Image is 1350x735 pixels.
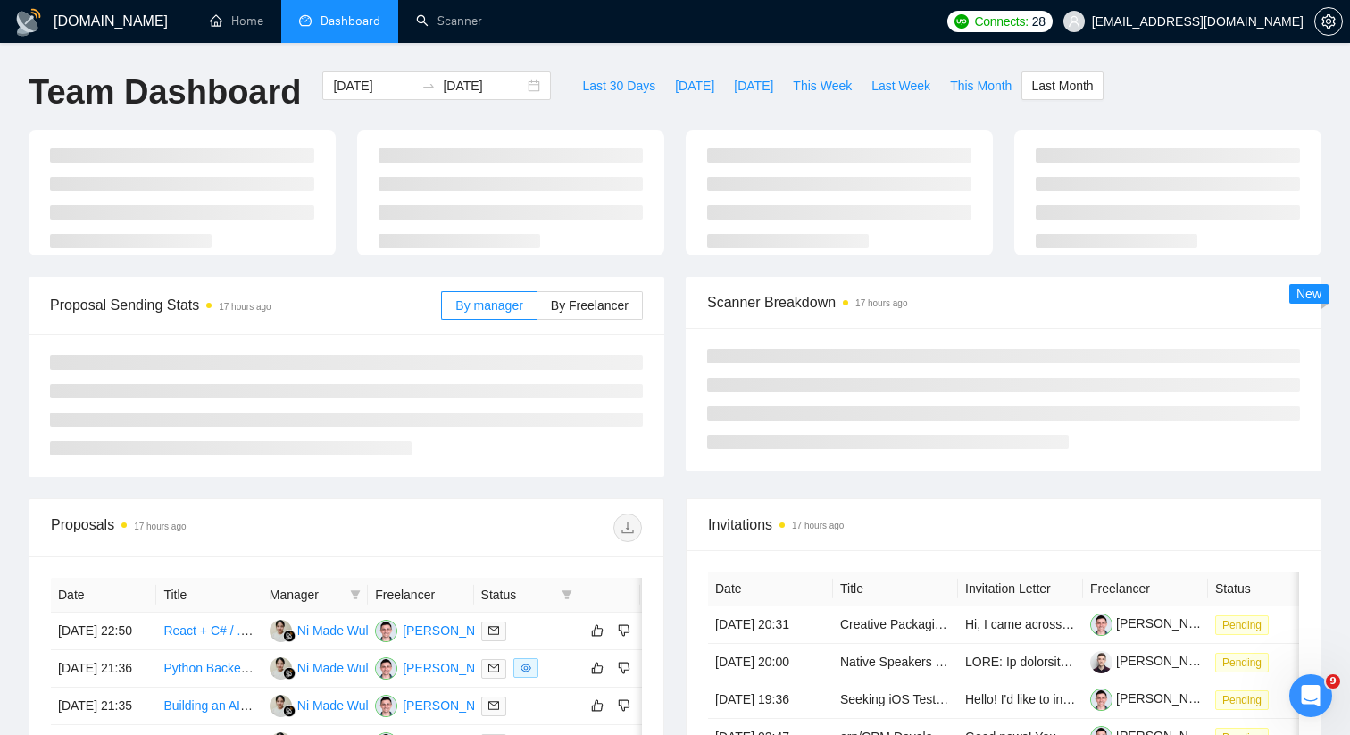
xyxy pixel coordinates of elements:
[521,663,531,673] span: eye
[403,658,505,678] div: [PERSON_NAME]
[1021,71,1103,100] button: Last Month
[368,578,473,613] th: Freelancer
[421,79,436,93] span: swap-right
[708,644,833,681] td: [DATE] 20:00
[1090,614,1112,636] img: c1zGJ9btjoWUYXFt9T2l-lKm1wf_Q1Hg0frbz9aT2AMgL8nSaxEnolXP9hL4lNyRYq
[950,76,1012,96] span: This Month
[582,76,655,96] span: Last 30 Days
[1215,615,1269,635] span: Pending
[1215,690,1269,710] span: Pending
[1083,572,1208,606] th: Freelancer
[270,585,343,605] span: Manager
[1090,689,1112,711] img: c1zGJ9btjoWUYXFt9T2l-lKm1wf_Q1Hg0frbz9aT2AMgL8nSaxEnolXP9hL4lNyRYq
[613,695,635,716] button: dislike
[833,644,958,681] td: Native Speakers of Russian – Talent Bench for Future Managed Services Recording Projects
[321,13,380,29] span: Dashboard
[375,697,505,712] a: EP[PERSON_NAME]
[51,613,156,650] td: [DATE] 22:50
[270,620,292,642] img: NM
[210,13,263,29] a: homeHome
[156,613,262,650] td: React + C# / .NET Developer for Long-Term Project (NDA Required)
[156,578,262,613] th: Title
[346,581,364,608] span: filter
[1315,14,1342,29] span: setting
[29,71,301,113] h1: Team Dashboard
[1326,674,1340,689] span: 9
[618,623,630,638] span: dislike
[613,657,635,679] button: dislike
[793,76,852,96] span: This Week
[297,658,404,678] div: Ni Made Wulandari
[1090,691,1219,706] a: [PERSON_NAME]
[783,71,862,100] button: This Week
[51,688,156,725] td: [DATE] 21:35
[792,521,844,530] time: 17 hours ago
[1215,692,1276,706] a: Pending
[613,620,635,641] button: dislike
[283,667,296,680] img: gigradar-bm.png
[675,76,714,96] span: [DATE]
[156,688,262,725] td: Building an AI-Powered Healthcare Platform
[163,698,407,713] a: Building an AI-Powered Healthcare Platform
[403,696,505,715] div: [PERSON_NAME]
[833,606,958,644] td: Creative Packaging Designer for Premium Skincare Patches (Long-Term Work
[403,621,505,640] div: [PERSON_NAME]
[375,660,505,674] a: EP[PERSON_NAME]
[1090,654,1219,668] a: [PERSON_NAME]
[1031,76,1093,96] span: Last Month
[562,589,572,600] span: filter
[163,623,541,638] a: React + C# / .NET Developer for Long-Term Project (NDA Required)
[1314,7,1343,36] button: setting
[375,695,397,717] img: EP
[375,620,397,642] img: EP
[421,79,436,93] span: to
[707,291,1300,313] span: Scanner Breakdown
[618,698,630,713] span: dislike
[51,650,156,688] td: [DATE] 21:36
[270,697,404,712] a: NMNi Made Wulandari
[708,606,833,644] td: [DATE] 20:31
[270,622,404,637] a: NMNi Made Wulandari
[974,12,1028,31] span: Connects:
[551,298,629,313] span: By Freelancer
[1215,655,1276,669] a: Pending
[587,657,608,679] button: like
[1090,616,1219,631] a: [PERSON_NAME]
[1296,287,1321,301] span: New
[270,660,404,674] a: NMNi Made Wulandari
[219,302,271,312] time: 17 hours ago
[1068,15,1080,28] span: user
[708,681,833,719] td: [DATE] 19:36
[708,514,1299,536] span: Invitations
[591,698,604,713] span: like
[488,625,499,636] span: mail
[958,572,1083,606] th: Invitation Letter
[262,578,368,613] th: Manager
[350,589,361,600] span: filter
[871,76,930,96] span: Last Week
[1215,617,1276,631] a: Pending
[591,623,604,638] span: like
[283,705,296,717] img: gigradar-bm.png
[416,13,482,29] a: searchScanner
[665,71,724,100] button: [DATE]
[297,621,404,640] div: Ni Made Wulandari
[1032,12,1046,31] span: 28
[862,71,940,100] button: Last Week
[134,522,186,531] time: 17 hours ago
[724,71,783,100] button: [DATE]
[1215,653,1269,672] span: Pending
[1208,572,1333,606] th: Status
[443,76,524,96] input: End date
[455,298,522,313] span: By manager
[587,620,608,641] button: like
[833,572,958,606] th: Title
[270,695,292,717] img: NM
[618,661,630,675] span: dislike
[156,650,262,688] td: Python Backend Developer (FastAPI + Backtesting + Trading Platform)
[954,14,969,29] img: upwork-logo.png
[488,663,499,673] span: mail
[833,681,958,719] td: Seeking iOS Testers from Around the World | Help Us Test a Real-World App Flow
[940,71,1021,100] button: This Month
[558,581,576,608] span: filter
